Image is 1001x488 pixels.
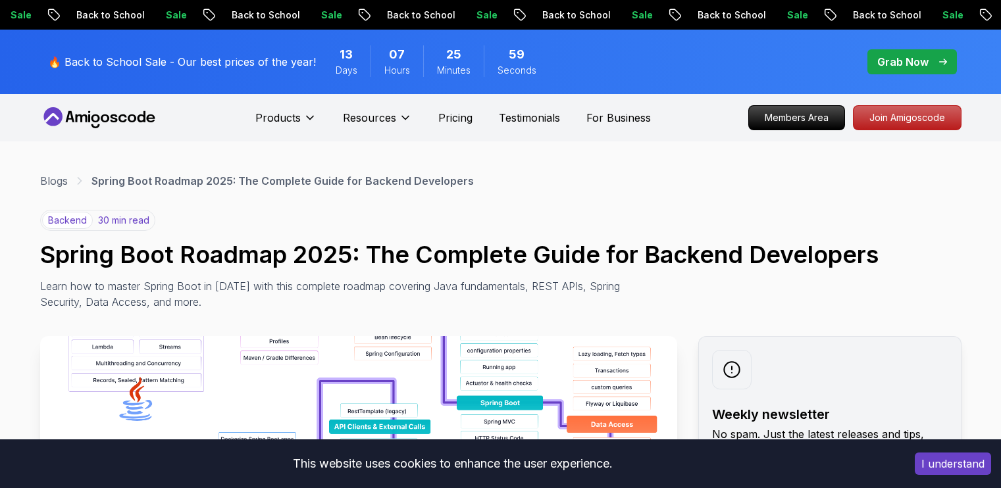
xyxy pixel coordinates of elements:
p: 30 min read [98,214,149,227]
p: Sale [305,9,347,22]
a: Testimonials [499,110,560,126]
p: Sale [926,9,968,22]
p: Resources [343,110,396,126]
p: Back to School [526,9,615,22]
span: 59 Seconds [509,45,525,64]
p: Products [255,110,301,126]
p: Back to School [371,9,460,22]
p: Learn how to master Spring Boot in [DATE] with this complete roadmap covering Java fundamentals, ... [40,278,630,310]
span: Minutes [437,64,471,77]
p: Back to School [60,9,149,22]
button: Resources [343,110,412,136]
p: Grab Now [877,54,929,70]
h1: Spring Boot Roadmap 2025: The Complete Guide for Backend Developers [40,241,962,268]
p: No spam. Just the latest releases and tips, interesting articles, and exclusive interviews in you... [712,426,948,474]
p: Back to School [215,9,305,22]
button: Products [255,110,317,136]
p: 🔥 Back to School Sale - Our best prices of the year! [48,54,316,70]
p: Sale [771,9,813,22]
span: Seconds [498,64,536,77]
a: Members Area [748,105,845,130]
p: Sale [615,9,657,22]
span: 13 Days [340,45,353,64]
p: Sale [460,9,502,22]
div: This website uses cookies to enhance the user experience. [10,449,895,478]
span: Days [336,64,357,77]
p: Spring Boot Roadmap 2025: The Complete Guide for Backend Developers [91,173,474,189]
span: Hours [384,64,410,77]
button: Accept cookies [915,452,991,475]
p: Sale [149,9,192,22]
a: For Business [586,110,651,126]
p: Back to School [836,9,926,22]
h2: Weekly newsletter [712,405,948,424]
a: Join Amigoscode [853,105,962,130]
span: 7 Hours [389,45,405,64]
p: Back to School [681,9,771,22]
span: 25 Minutes [446,45,461,64]
p: Members Area [749,106,844,130]
p: backend [42,212,93,229]
p: Join Amigoscode [854,106,961,130]
a: Blogs [40,173,68,189]
a: Pricing [438,110,473,126]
